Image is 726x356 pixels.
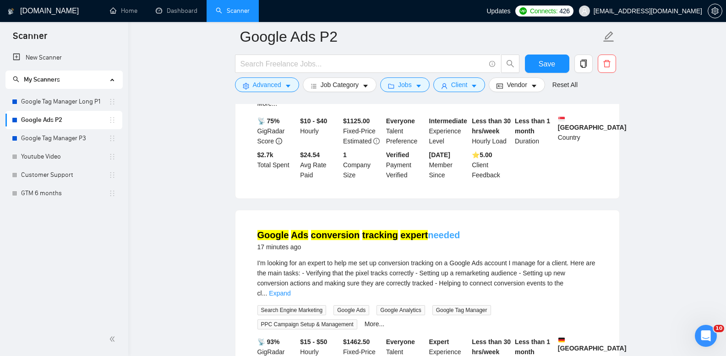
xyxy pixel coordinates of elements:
[21,148,109,166] a: Youtube Video
[257,230,289,240] mark: Google
[497,82,503,89] span: idcard
[558,116,565,122] img: 🇸🇬
[109,116,116,124] span: holder
[708,7,722,15] a: setting
[5,29,55,49] span: Scanner
[415,82,422,89] span: caret-down
[433,77,486,92] button: userClientcaret-down
[432,305,491,315] span: Google Tag Manager
[109,98,116,105] span: holder
[311,82,317,89] span: bars
[373,138,380,144] span: exclamation-circle
[429,117,467,125] b: Intermediate
[519,7,527,15] img: upwork-logo.png
[441,82,448,89] span: user
[13,76,19,82] span: search
[400,230,428,240] mark: expert
[21,184,109,203] a: GTM 6 months
[501,55,519,73] button: search
[384,116,427,146] div: Talent Preference
[539,58,555,70] span: Save
[298,116,341,146] div: Hourly
[343,137,371,145] span: Estimated
[311,230,360,240] mark: conversion
[429,151,450,159] b: [DATE]
[489,77,545,92] button: idcardVendorcaret-down
[515,117,550,135] b: Less than 1 month
[470,150,513,180] div: Client Feedback
[552,80,578,90] a: Reset All
[388,82,394,89] span: folder
[386,117,415,125] b: Everyone
[5,111,122,129] li: Google Ads P2
[343,117,370,125] b: $ 1125.00
[525,55,569,73] button: Save
[257,258,597,298] div: I'm looking for an expert to help me set up conversion tracking on a Google Ads account I manage ...
[13,49,115,67] a: New Scanner
[559,6,569,16] span: 426
[365,320,385,328] a: More...
[603,31,615,43] span: edit
[13,76,60,83] span: My Scanners
[300,338,327,345] b: $15 - $50
[531,82,537,89] span: caret-down
[486,7,510,15] span: Updates
[109,171,116,179] span: holder
[21,111,109,129] a: Google Ads P2
[575,60,592,68] span: copy
[253,80,281,90] span: Advanced
[502,60,519,68] span: search
[109,190,116,197] span: holder
[156,7,197,15] a: dashboardDashboard
[5,93,122,111] li: Google Tag Manager Long P1
[5,184,122,203] li: GTM 6 months
[257,117,280,125] b: 📡 75%
[574,55,593,73] button: copy
[5,129,122,148] li: Google Tag Manager P3
[276,138,282,144] span: info-circle
[257,241,460,252] div: 17 minutes ago
[257,151,273,159] b: $ 2.7k
[598,55,616,73] button: delete
[5,166,122,184] li: Customer Support
[21,93,109,111] a: Google Tag Manager Long P1
[262,290,267,297] span: ...
[343,151,347,159] b: 1
[109,153,116,160] span: holder
[398,80,412,90] span: Jobs
[235,77,299,92] button: settingAdvancedcaret-down
[380,77,430,92] button: folderJobscaret-down
[695,325,717,347] iframe: Intercom live chat
[472,151,492,159] b: ⭐️ 5.00
[240,58,485,70] input: Search Freelance Jobs...
[530,6,557,16] span: Connects:
[333,305,369,315] span: Google Ads
[507,80,527,90] span: Vendor
[303,77,377,92] button: barsJob Categorycaret-down
[558,116,627,131] b: [GEOGRAPHIC_DATA]
[321,80,359,90] span: Job Category
[109,334,118,344] span: double-left
[300,151,320,159] b: $24.54
[109,135,116,142] span: holder
[285,82,291,89] span: caret-down
[21,129,109,148] a: Google Tag Manager P3
[472,338,511,356] b: Less than 30 hrs/week
[240,25,601,48] input: Scanner name...
[598,60,616,68] span: delete
[257,259,595,297] span: I'm looking for an expert to help me set up conversion tracking on a Google Ads account I manage ...
[24,76,60,83] span: My Scanners
[341,150,384,180] div: Company Size
[5,49,122,67] li: New Scanner
[257,319,357,329] span: PPC Campaign Setup & Management
[427,116,470,146] div: Experience Level
[581,8,588,14] span: user
[377,305,425,315] span: Google Analytics
[243,82,249,89] span: setting
[714,325,724,332] span: 10
[300,117,327,125] b: $10 - $40
[257,338,280,345] b: 📡 93%
[8,4,14,19] img: logo
[556,116,599,146] div: Country
[427,150,470,180] div: Member Since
